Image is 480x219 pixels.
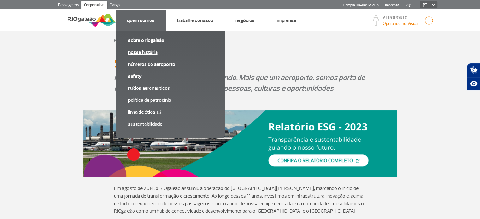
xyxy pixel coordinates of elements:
button: Abrir recursos assistivos. [467,77,480,91]
p: Em agosto de 2014, o RIOgaleão assumiu a operação do [GEOGRAPHIC_DATA][PERSON_NAME], marcando o i... [114,185,366,215]
a: SAFETY [128,73,213,80]
a: Imprensa [277,17,296,24]
a: Quem Somos [127,17,155,24]
h1: Sobre o RIOgaleão [114,58,366,69]
a: Números do Aeroporto [128,61,213,68]
img: External Link Icon [157,110,161,114]
a: Trabalhe Conosco [177,17,213,24]
a: RQS [406,3,412,7]
a: Sustentabilidade [128,121,213,128]
a: Corporativo [81,1,107,11]
div: Plugin de acessibilidade da Hand Talk. [467,63,480,91]
a: Política de Patrocínio [128,97,213,104]
a: Compra On-line GaleOn [343,3,379,7]
a: Negócios [235,17,255,24]
p: Visibilidade de 10000m [383,20,418,27]
p: Há 11 anos conectando o Rio ao mundo. Mais que um aeroporto, somos porta de entrada para experiên... [114,72,366,94]
p: AEROPORTO [383,16,418,20]
a: Ruídos aeronáuticos [128,85,213,92]
a: Imprensa [385,3,399,7]
a: Linha de Ética [128,109,213,116]
a: Sobre o RIOgaleão [128,37,213,44]
a: Passageiros [56,1,81,11]
a: Nossa História [128,49,213,56]
a: Cargo [107,1,122,11]
button: Abrir tradutor de língua de sinais. [467,63,480,77]
a: Página inicial [114,38,133,43]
